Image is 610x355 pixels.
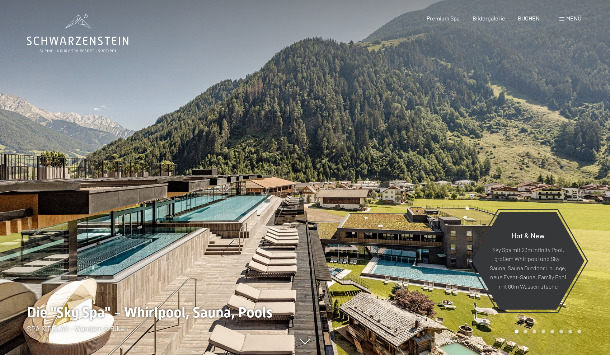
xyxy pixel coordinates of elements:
[559,330,563,333] div: Carousel Page 6
[427,15,460,22] a: Premium Spa
[512,330,581,333] div: Carousel Pagination
[566,15,581,22] span: Menü
[524,330,527,333] div: Carousel Page 2
[577,330,581,333] div: Carousel Page 8
[512,231,545,239] span: Hot & New
[489,245,567,291] p: Sky Spa mit 23m Infinity Pool, großem Whirlpool und Sky-Sauna, Sauna Outdoor Lounge, neue Event-S...
[568,330,572,333] div: Carousel Page 7
[541,330,545,333] div: Carousel Page 4
[550,330,554,333] div: Carousel Page 5
[515,330,518,333] div: Carousel Page 1 (Current Slide)
[473,15,505,22] a: Bildergalerie
[471,211,585,310] a: Hot & New Sky Spa mit 23m Infinity Pool, großem Whirlpool und Sky-Sauna, Sauna Outdoor Lounge, ne...
[532,330,536,333] div: Carousel Page 3
[518,15,540,22] a: BUCHEN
